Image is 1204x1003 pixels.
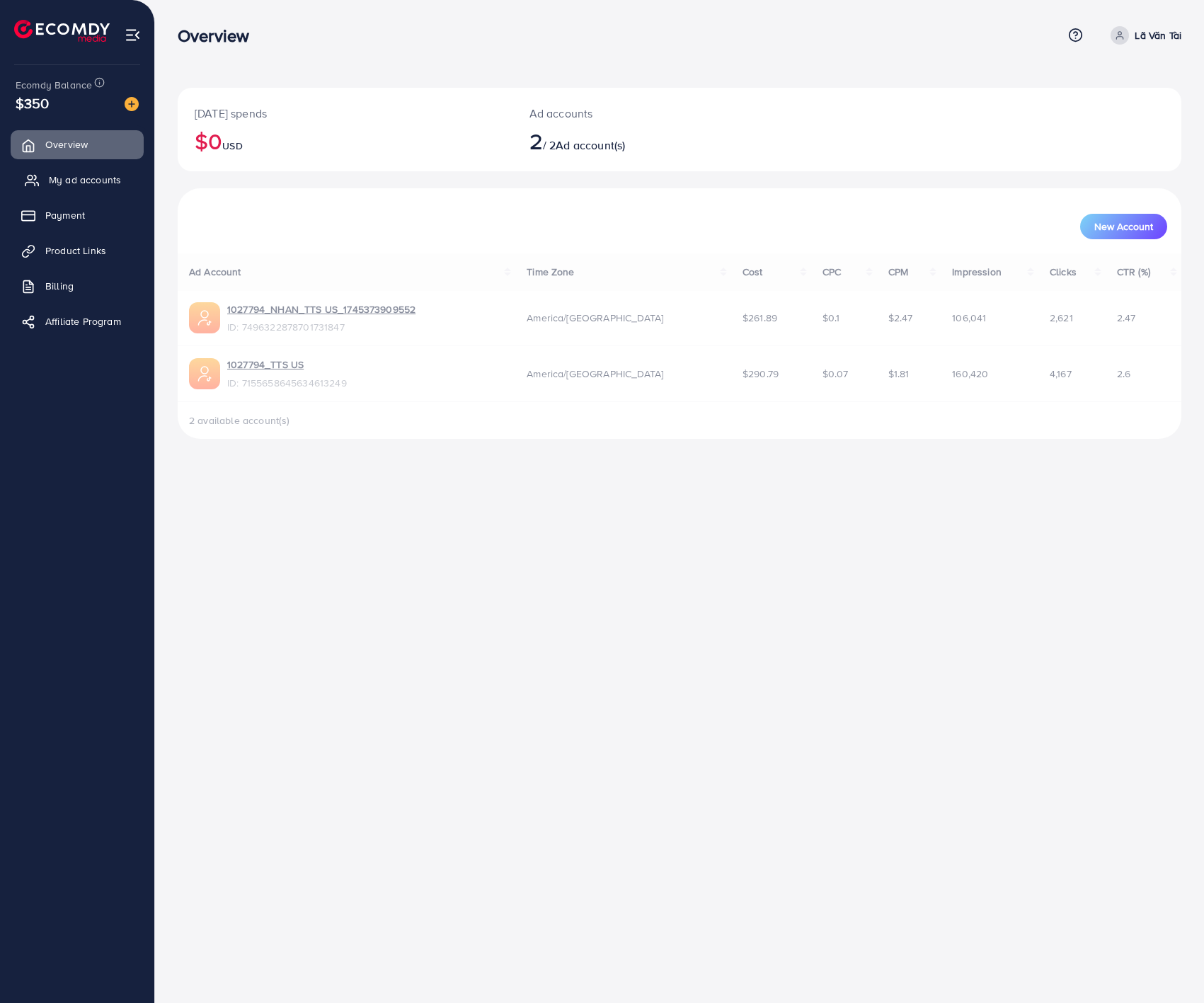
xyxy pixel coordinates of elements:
span: Ecomdy Balance [16,78,92,92]
iframe: Chat [1144,939,1193,992]
span: Product Links [45,243,106,258]
h3: Overview [178,25,260,46]
span: Ad account(s) [556,137,625,153]
span: Billing [45,279,74,293]
span: My ad accounts [49,173,121,187]
span: 2 [529,125,543,157]
img: menu [125,27,141,43]
a: My ad accounts [11,166,144,194]
button: New Account [1080,214,1167,239]
h2: / 2 [529,127,747,154]
a: Affiliate Program [11,307,144,336]
span: USD [222,139,242,153]
a: Billing [11,272,144,300]
span: Affiliate Program [45,314,121,328]
p: Ad accounts [529,105,747,122]
span: Payment [45,208,85,222]
a: Overview [11,130,144,159]
img: image [125,97,139,111]
a: Product Links [11,236,144,265]
p: Lã Văn Tài [1135,27,1181,44]
span: $350 [16,93,50,113]
span: Overview [45,137,88,151]
img: logo [14,20,110,42]
a: Payment [11,201,144,229]
a: Lã Văn Tài [1105,26,1181,45]
p: [DATE] spends [195,105,495,122]
span: New Account [1094,222,1153,231]
h2: $0 [195,127,495,154]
